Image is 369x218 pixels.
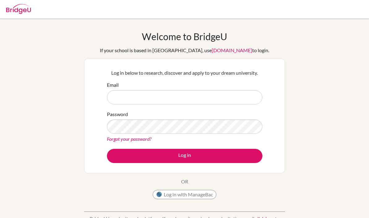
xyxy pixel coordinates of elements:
label: Password [107,111,128,118]
a: [DOMAIN_NAME] [212,47,252,53]
button: Log in [107,149,262,163]
button: Log in with ManageBac [153,190,216,199]
label: Email [107,81,119,89]
h1: Welcome to BridgeU [142,31,227,42]
div: If your school is based in [GEOGRAPHIC_DATA], use to login. [100,47,269,54]
a: Forgot your password? [107,136,151,142]
p: Log in below to research, discover and apply to your dream university. [107,69,262,77]
img: Bridge-U [6,4,31,14]
p: OR [181,178,188,185]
